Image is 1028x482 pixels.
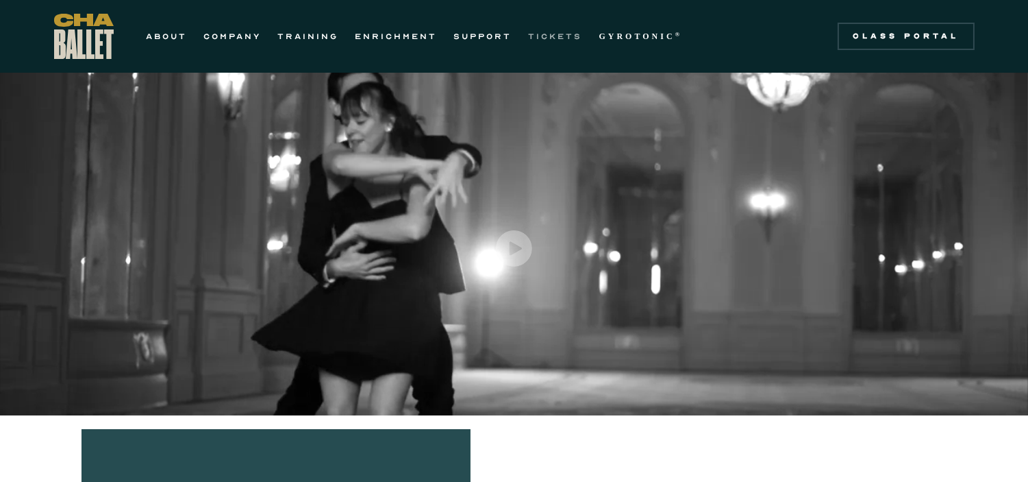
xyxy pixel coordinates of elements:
a: ENRICHMENT [355,28,438,45]
a: COMPANY [204,28,262,45]
a: SUPPORT [454,28,512,45]
div: Class Portal [846,31,966,42]
a: GYROTONIC® [599,28,683,45]
a: TRAINING [278,28,339,45]
a: home [54,14,114,59]
sup: ® [675,31,683,38]
a: ABOUT [147,28,188,45]
strong: GYROTONIC [599,32,675,41]
a: TICKETS [529,28,583,45]
a: Class Portal [838,23,975,50]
